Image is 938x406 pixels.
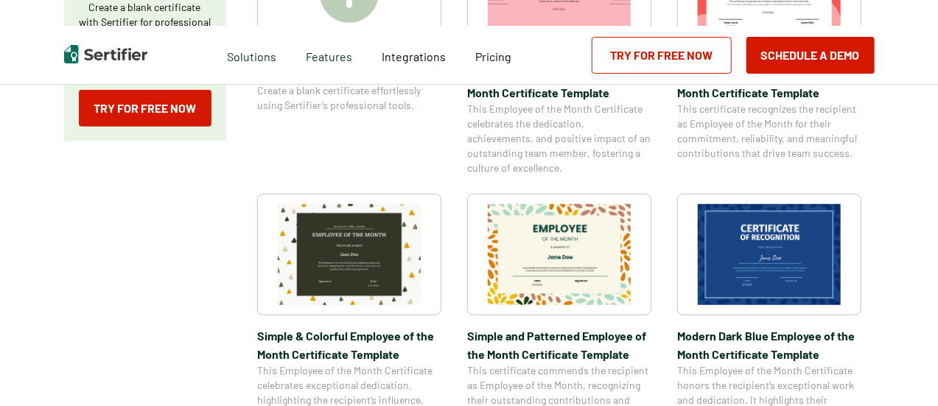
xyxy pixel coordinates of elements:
img: Sertifier | Digital Credentialing Platform [64,45,147,63]
span: Integrations [382,49,446,63]
img: Simple and Patterned Employee of the Month Certificate Template [488,204,631,305]
span: Pricing [475,49,511,63]
a: Pricing [475,46,511,64]
span: Create a blank certificate effortlessly using Sertifier’s professional tools. [257,83,441,113]
span: This certificate recognizes the recipient as Employee of the Month for their commitment, reliabil... [677,102,861,161]
span: Features [306,46,352,64]
img: Modern Dark Blue Employee of the Month Certificate Template [698,204,841,305]
span: Simple & Colorful Employee of the Month Certificate Template [257,326,441,363]
a: Integrations [382,46,446,64]
span: Modern Dark Blue Employee of the Month Certificate Template [677,326,861,363]
span: Simple and Patterned Employee of the Month Certificate Template [467,326,651,363]
a: Try for Free Now [79,90,211,127]
span: Solutions [227,46,276,64]
a: Try for Free Now [592,37,732,74]
img: Simple & Colorful Employee of the Month Certificate Template [278,204,421,305]
span: This Employee of the Month Certificate celebrates the dedication, achievements, and positive impa... [467,102,651,175]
